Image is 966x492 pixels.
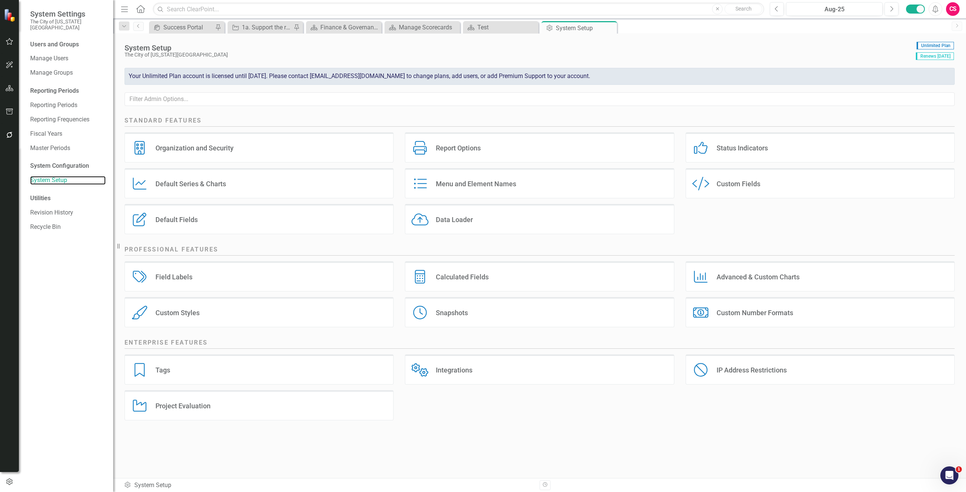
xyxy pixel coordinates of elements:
div: Default Fields [155,215,198,224]
a: Manage Scorecards [386,23,458,32]
div: Advanced & Custom Charts [717,273,800,281]
div: Tags [155,366,170,374]
div: Data Loader [436,215,473,224]
a: Revision History [30,208,106,217]
a: System Setup [30,176,106,185]
h2: Professional Features [125,245,955,256]
a: Fiscal Years [30,130,106,138]
span: Renews [DATE] [916,52,954,60]
div: Default Series & Charts [155,179,226,188]
a: Reporting Periods [30,101,106,110]
small: The City of [US_STATE][GEOGRAPHIC_DATA] [30,18,106,31]
div: Success Portal [163,23,213,32]
button: Search [724,4,762,14]
div: Integrations [436,366,472,374]
div: Project Evaluation [155,402,211,410]
img: ClearPoint Strategy [4,9,17,22]
iframe: Intercom live chat [940,466,958,484]
div: Aug-25 [789,5,880,14]
span: 1 [956,466,962,472]
a: Finance & Governance [308,23,380,32]
div: Custom Fields [717,179,760,188]
div: Users and Groups [30,40,106,49]
input: Filter Admin Options... [125,92,955,106]
div: System Setup [125,44,912,52]
a: Master Periods [30,144,106,153]
span: Search [735,6,752,12]
div: 1a. Support the replacement of the City’s Enterprise Resource Planning (ERP) System. (CWBP-Financ... [242,23,292,32]
div: Test [477,23,537,32]
a: Success Portal [151,23,213,32]
div: Utilities [30,194,106,203]
a: 1a. Support the replacement of the City’s Enterprise Resource Planning (ERP) System. (CWBP-Financ... [229,23,292,32]
div: System Setup [556,23,615,33]
div: Menu and Element Names [436,179,516,188]
div: System Setup [124,481,534,490]
div: Field Labels [155,273,192,281]
a: Manage Users [30,54,106,63]
div: Reporting Periods [30,87,106,95]
div: Custom Number Formats [717,308,793,317]
a: Recycle Bin [30,223,106,231]
div: Report Options [436,144,481,152]
div: IP Address Restrictions [717,366,787,374]
div: Snapshots [436,308,468,317]
a: Reporting Frequencies [30,115,106,124]
h2: Enterprise Features [125,339,955,349]
span: System Settings [30,9,106,18]
div: Calculated Fields [436,273,489,281]
div: The City of [US_STATE][GEOGRAPHIC_DATA] [125,52,912,58]
div: Status Indicators [717,144,768,152]
div: Organization and Security [155,144,234,152]
button: Aug-25 [786,2,883,16]
div: System Configuration [30,162,106,170]
button: CS [946,2,960,16]
a: Test [465,23,537,32]
div: Manage Scorecards [399,23,458,32]
div: Your Unlimited Plan account is licensed until [DATE]. Please contact [EMAIL_ADDRESS][DOMAIN_NAME]... [125,68,955,85]
span: Unlimited Plan [917,42,954,49]
div: Finance & Governance [320,23,380,32]
h2: Standard Features [125,116,955,127]
div: Custom Styles [155,308,200,317]
a: Manage Groups [30,69,106,77]
input: Search ClearPoint... [153,3,764,16]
